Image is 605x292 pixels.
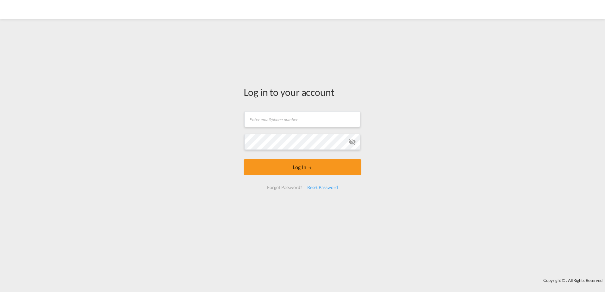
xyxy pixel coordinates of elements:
input: Enter email/phone number [244,111,360,127]
div: Reset Password [305,182,340,193]
md-icon: icon-eye-off [348,138,356,146]
div: Log in to your account [244,85,361,99]
div: Forgot Password? [265,182,304,193]
button: LOGIN [244,159,361,175]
